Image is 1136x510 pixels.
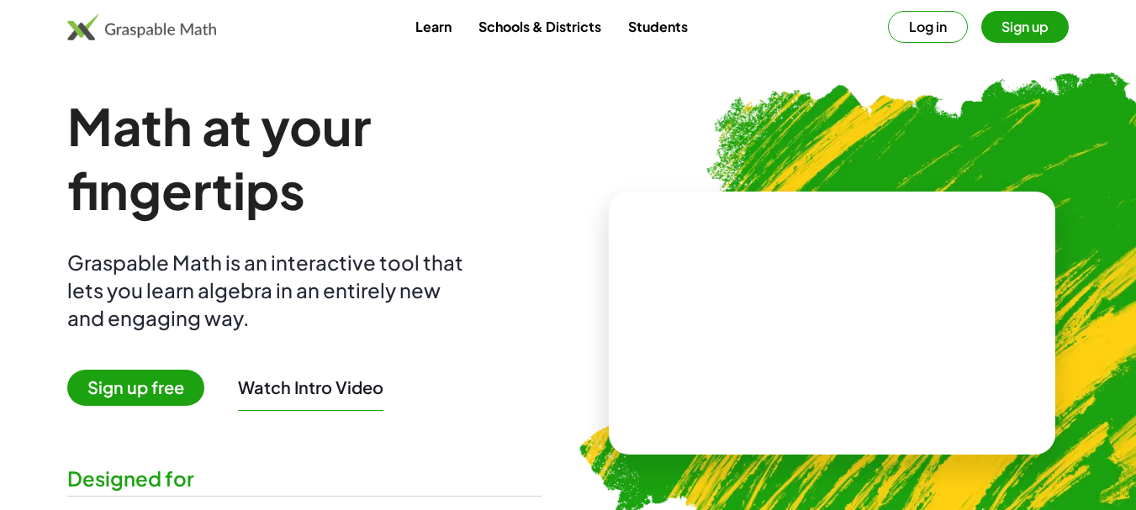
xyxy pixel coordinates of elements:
[465,11,615,42] a: Schools & Districts
[67,370,204,406] span: Sign up free
[67,249,471,332] div: Graspable Math is an interactive tool that lets you learn algebra in an entirely new and engaging...
[67,94,542,222] h1: Math at your fingertips
[981,11,1069,43] button: Sign up
[615,11,701,42] a: Students
[238,376,383,398] button: Watch Intro Video
[67,465,542,492] div: Designed for
[705,260,958,386] video: What is this? This is dynamic math notation. Dynamic math notation plays a central role in how Gr...
[402,11,465,42] a: Learn
[888,11,968,43] button: Log in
